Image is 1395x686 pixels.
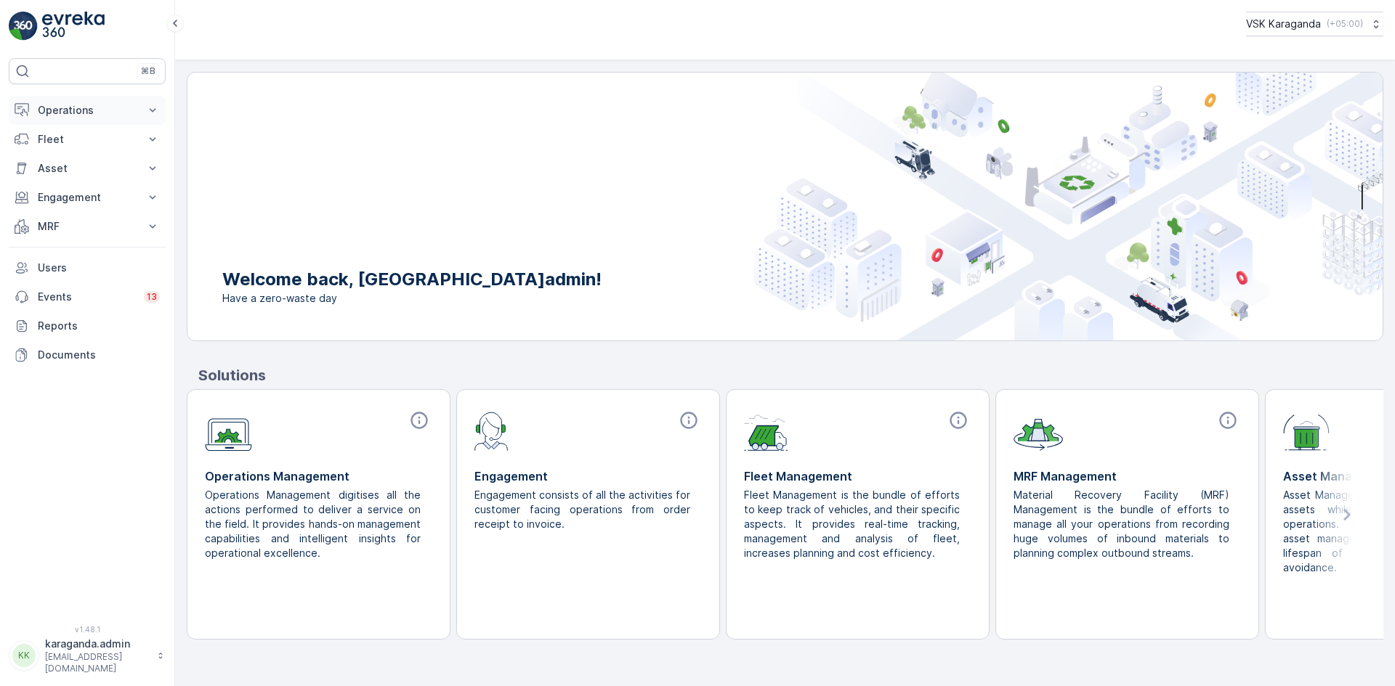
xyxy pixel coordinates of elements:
[205,410,252,452] img: module-icon
[9,96,166,125] button: Operations
[754,73,1383,340] img: city illustration
[205,488,421,560] p: Operations Management digitises all the actions performed to deliver a service on the field. It p...
[198,364,1383,386] p: Solutions
[9,154,166,183] button: Asset
[9,212,166,241] button: MRF
[38,161,137,176] p: Asset
[45,651,150,674] p: [EMAIL_ADDRESS][DOMAIN_NAME]
[38,103,137,118] p: Operations
[45,637,150,651] p: karaganda.admin
[222,291,602,306] span: Have a zero-waste day
[38,219,137,234] p: MRF
[1014,488,1229,560] p: Material Recovery Facility (MRF) Management is the bundle of efforts to manage all your operation...
[1327,18,1363,30] p: ( +05:00 )
[38,190,137,205] p: Engagement
[474,467,702,485] p: Engagement
[744,488,960,560] p: Fleet Management is the bundle of efforts to keep track of vehicles, and their specific aspects. ...
[38,348,160,362] p: Documents
[1246,17,1321,31] p: VSK Karaganda
[1283,410,1330,451] img: module-icon
[222,268,602,291] p: Welcome back, [GEOGRAPHIC_DATA]admin!
[474,488,690,531] p: Engagement consists of all the activities for customer facing operations from order receipt to in...
[1014,467,1241,485] p: MRF Management
[9,637,166,674] button: KKkaraganda.admin[EMAIL_ADDRESS][DOMAIN_NAME]
[205,467,432,485] p: Operations Management
[38,132,137,147] p: Fleet
[9,311,166,340] a: Reports
[1014,410,1063,451] img: module-icon
[38,319,160,333] p: Reports
[38,290,135,304] p: Events
[9,282,166,311] a: Events13
[744,467,971,485] p: Fleet Management
[42,12,105,41] img: logo_light-DOdMpM7g.png
[12,644,36,667] div: KK
[9,625,166,634] span: v 1.48.1
[9,340,166,369] a: Documents
[744,410,788,451] img: module-icon
[141,65,155,77] p: ⌘B
[474,410,509,451] img: module-icon
[9,125,166,154] button: Fleet
[147,291,157,303] p: 13
[9,183,166,212] button: Engagement
[1246,12,1383,36] button: VSK Karaganda(+05:00)
[9,12,38,41] img: logo
[9,253,166,282] a: Users
[38,261,160,275] p: Users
